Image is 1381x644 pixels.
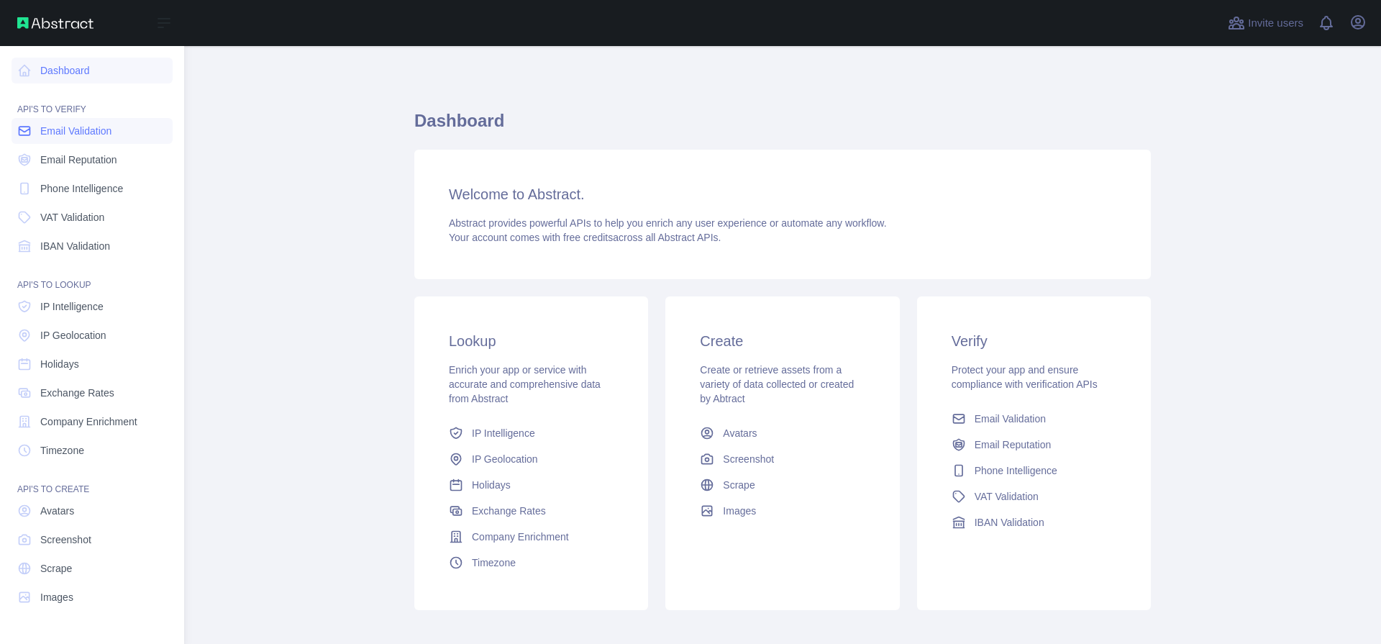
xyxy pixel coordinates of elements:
span: Holidays [40,357,79,371]
span: Email Reputation [975,437,1052,452]
a: Timezone [443,550,619,576]
span: Invite users [1248,15,1303,32]
span: Images [723,504,756,518]
span: Enrich your app or service with accurate and comprehensive data from Abstract [449,364,601,404]
div: API'S TO CREATE [12,466,173,495]
span: IP Intelligence [472,426,535,440]
a: Exchange Rates [12,380,173,406]
span: Timezone [472,555,516,570]
h3: Create [700,331,865,351]
span: Screenshot [723,452,774,466]
span: VAT Validation [975,489,1039,504]
span: Screenshot [40,532,91,547]
span: Phone Intelligence [40,181,123,196]
a: Dashboard [12,58,173,83]
a: Email Reputation [12,147,173,173]
a: Email Validation [946,406,1122,432]
span: Exchange Rates [40,386,114,400]
span: Avatars [40,504,74,518]
a: Images [694,498,870,524]
a: Phone Intelligence [946,458,1122,484]
a: IP Intelligence [12,294,173,319]
span: Timezone [40,443,84,458]
h3: Verify [952,331,1116,351]
span: free credits [563,232,613,243]
span: Exchange Rates [472,504,546,518]
div: API'S TO LOOKUP [12,262,173,291]
img: Abstract API [17,17,94,29]
a: Avatars [12,498,173,524]
a: Screenshot [694,446,870,472]
a: Exchange Rates [443,498,619,524]
a: Scrape [694,472,870,498]
a: Images [12,584,173,610]
span: Avatars [723,426,757,440]
button: Invite users [1225,12,1306,35]
a: Phone Intelligence [12,176,173,201]
span: Scrape [723,478,755,492]
span: IBAN Validation [975,515,1044,530]
span: Your account comes with across all Abstract APIs. [449,232,721,243]
a: Holidays [12,351,173,377]
div: API'S TO VERIFY [12,86,173,115]
a: Avatars [694,420,870,446]
span: Holidays [472,478,511,492]
span: Images [40,590,73,604]
a: VAT Validation [12,204,173,230]
a: Company Enrichment [443,524,619,550]
a: IP Geolocation [12,322,173,348]
a: VAT Validation [946,484,1122,509]
span: Scrape [40,561,72,576]
h1: Dashboard [414,109,1151,144]
a: IBAN Validation [946,509,1122,535]
a: Screenshot [12,527,173,553]
span: IP Geolocation [40,328,106,343]
span: IP Geolocation [472,452,538,466]
span: Abstract provides powerful APIs to help you enrich any user experience or automate any workflow. [449,217,887,229]
h3: Lookup [449,331,614,351]
a: IBAN Validation [12,233,173,259]
span: Email Validation [40,124,111,138]
h3: Welcome to Abstract. [449,184,1116,204]
span: Email Reputation [40,153,117,167]
a: Scrape [12,555,173,581]
a: Email Validation [12,118,173,144]
a: Timezone [12,437,173,463]
span: Company Enrichment [472,530,569,544]
span: Company Enrichment [40,414,137,429]
a: Company Enrichment [12,409,173,435]
a: Holidays [443,472,619,498]
span: Protect your app and ensure compliance with verification APIs [952,364,1098,390]
span: Email Validation [975,412,1046,426]
span: IBAN Validation [40,239,110,253]
span: Phone Intelligence [975,463,1057,478]
span: VAT Validation [40,210,104,225]
span: Create or retrieve assets from a variety of data collected or created by Abtract [700,364,854,404]
a: IP Geolocation [443,446,619,472]
a: Email Reputation [946,432,1122,458]
span: IP Intelligence [40,299,104,314]
a: IP Intelligence [443,420,619,446]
